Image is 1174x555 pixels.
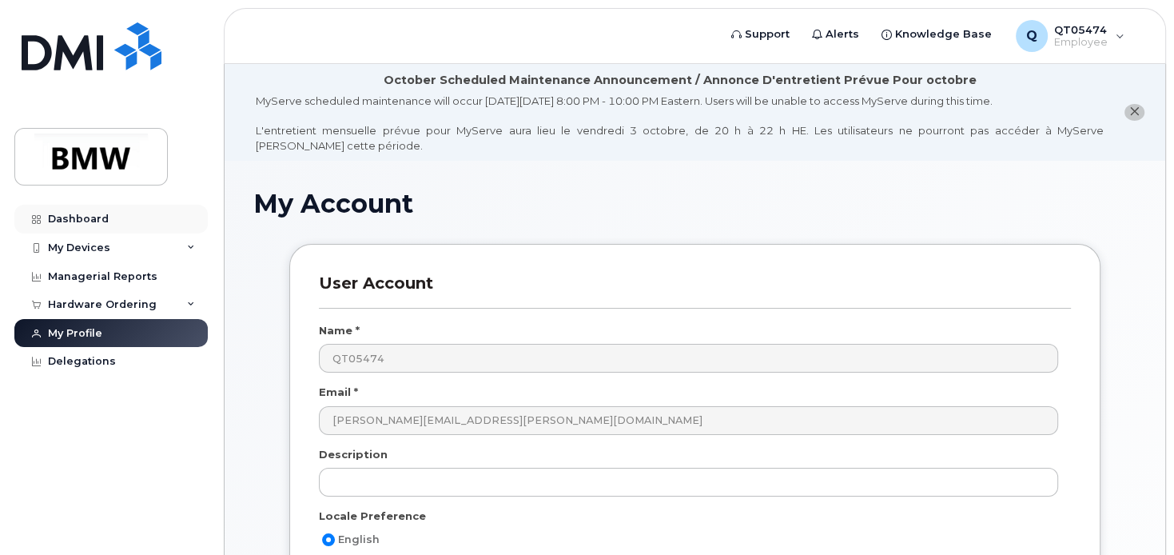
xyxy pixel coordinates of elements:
button: close notification [1124,104,1144,121]
div: October Scheduled Maintenance Announcement / Annonce D'entretient Prévue Pour octobre [384,72,977,89]
label: Description [319,447,388,462]
h3: User Account [319,274,1071,308]
label: Locale Preference [319,509,426,524]
h1: My Account [253,190,1136,218]
label: Name * [319,323,360,338]
label: Email * [319,385,358,400]
span: English [338,533,380,545]
input: English [322,533,335,546]
iframe: Messenger Launcher [1104,485,1162,543]
div: MyServe scheduled maintenance will occur [DATE][DATE] 8:00 PM - 10:00 PM Eastern. Users will be u... [256,94,1104,153]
